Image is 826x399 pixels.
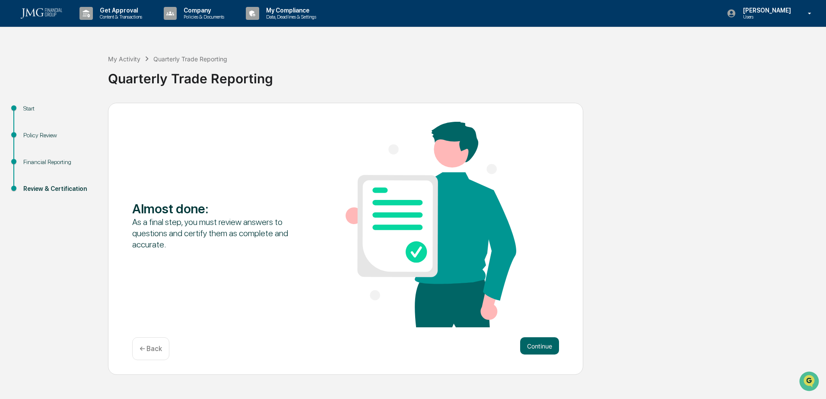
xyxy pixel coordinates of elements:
div: We're available if you need us! [29,75,109,82]
div: As a final step, you must review answers to questions and certify them as complete and accurate. [132,216,303,250]
iframe: Open customer support [798,370,822,394]
p: How can we help? [9,18,157,32]
div: 🖐️ [9,110,16,117]
img: 1746055101610-c473b297-6a78-478c-a979-82029cc54cd1 [9,66,24,82]
img: Almost done [346,122,516,327]
p: Company [177,7,229,14]
p: Data, Deadlines & Settings [259,14,321,20]
p: My Compliance [259,7,321,14]
button: Continue [520,337,559,355]
span: Data Lookup [17,125,54,134]
p: Get Approval [93,7,146,14]
p: Policies & Documents [177,14,229,20]
div: Quarterly Trade Reporting [108,64,822,86]
div: My Activity [108,55,140,63]
button: Start new chat [147,69,157,79]
div: Start new chat [29,66,142,75]
img: logo [21,8,62,19]
div: Financial Reporting [23,158,94,167]
p: Content & Transactions [93,14,146,20]
p: [PERSON_NAME] [736,7,795,14]
div: Start [23,104,94,113]
div: Quarterly Trade Reporting [153,55,227,63]
div: 🔎 [9,126,16,133]
a: 🖐️Preclearance [5,105,59,121]
div: 🗄️ [63,110,70,117]
span: Attestations [71,109,107,117]
a: 🗄️Attestations [59,105,111,121]
span: Pylon [86,146,105,153]
div: Review & Certification [23,184,94,193]
p: Users [736,14,795,20]
a: Powered byPylon [61,146,105,153]
div: Policy Review [23,131,94,140]
p: ← Back [140,345,162,353]
span: Preclearance [17,109,56,117]
a: 🔎Data Lookup [5,122,58,137]
div: Almost done : [132,201,303,216]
